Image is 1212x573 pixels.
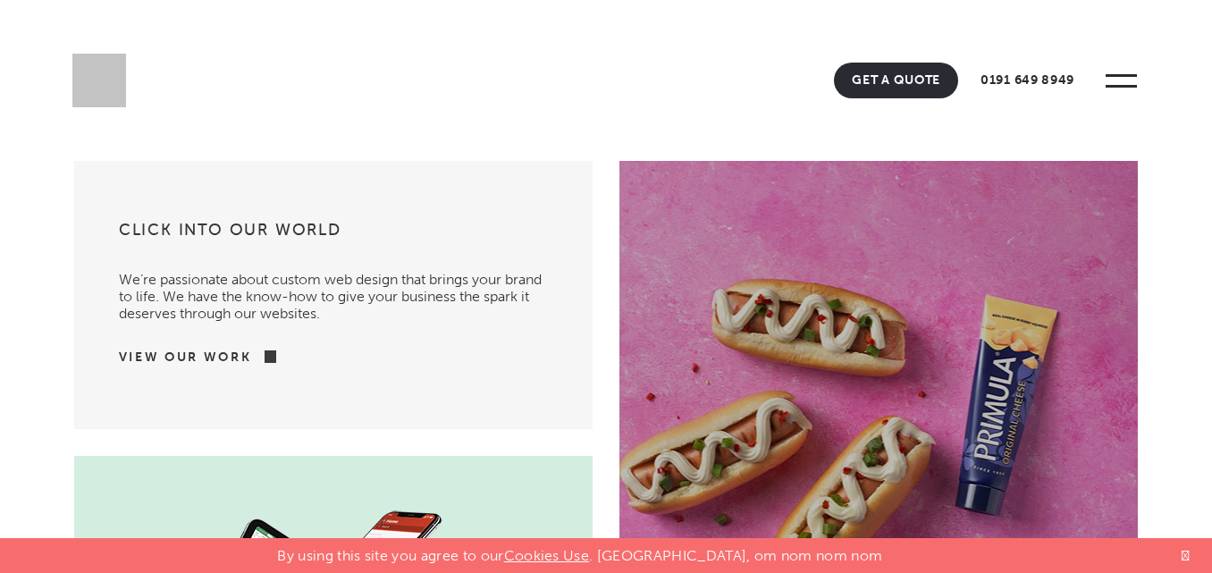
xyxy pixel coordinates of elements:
p: By using this site you agree to our . [GEOGRAPHIC_DATA], om nom nom nom [277,538,882,564]
p: We’re passionate about custom web design that brings your brand to life. We have the know-how to ... [119,253,548,322]
a: 0191 649 8949 [963,63,1092,98]
h3: Click into our world [119,219,548,253]
a: View Our Work [119,349,252,367]
img: Sleeky Web Design Newcastle [72,54,126,107]
img: arrow [251,350,275,363]
a: Cookies Use [504,547,590,564]
a: Get A Quote [834,63,958,98]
